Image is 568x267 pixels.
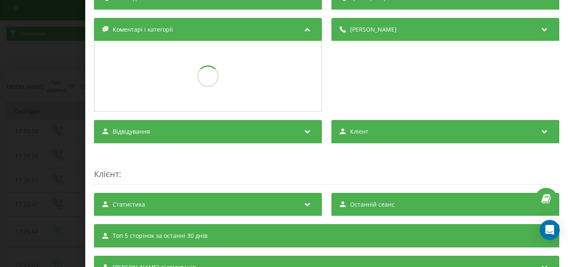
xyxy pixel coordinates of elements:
[113,127,150,136] span: Відвідування
[113,232,207,240] span: Топ 5 сторінок за останні 30 днів
[350,25,397,34] span: [PERSON_NAME]
[113,200,145,209] span: Статистика
[113,25,173,34] span: Коментарі і категорії
[540,220,560,240] div: Open Intercom Messenger
[350,127,368,136] span: Клієнт
[350,200,395,209] span: Останній сеанс
[94,168,119,180] span: Клієнт
[94,152,559,185] div: :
